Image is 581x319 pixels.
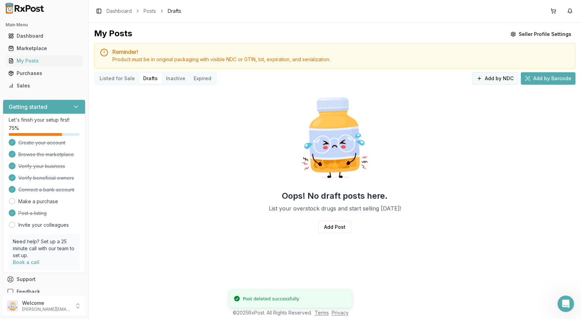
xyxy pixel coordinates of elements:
[13,259,39,265] a: Book a call
[18,198,58,205] a: Make a purchase
[6,30,83,42] a: Dashboard
[557,295,574,312] iframe: Intercom live chat
[3,43,85,54] button: Marketplace
[8,45,80,52] div: Marketplace
[168,8,181,15] span: Drafts
[3,273,85,285] button: Support
[8,32,80,39] div: Dashboard
[9,103,47,111] h3: Getting started
[112,56,570,63] div: Product must be in original packaging with visible NDC or GTIN, lot, expiration, and serialization.
[107,8,132,15] a: Dashboard
[7,300,18,311] img: User avatar
[95,73,139,84] button: Listed for Sale
[472,72,518,85] button: Add by NDC
[9,125,19,132] span: 75 %
[22,307,70,312] p: [PERSON_NAME][EMAIL_ADDRESS][PERSON_NAME][DOMAIN_NAME]
[17,288,40,295] span: Feedback
[3,68,85,79] button: Purchases
[6,79,83,92] a: Sales
[243,295,299,302] div: Post deleted successfully
[18,151,74,158] span: Browse the marketplace
[94,28,132,40] div: My Posts
[506,28,575,40] button: Seller Profile Settings
[521,72,575,85] button: Add by Barcode
[13,238,75,259] p: Need help? Set up a 25 minute call with our team to set up.
[318,221,351,233] a: Add Post
[8,82,80,89] div: Sales
[18,163,65,170] span: Verify your business
[282,190,388,201] h2: Oops! No draft posts here.
[22,300,70,307] p: Welcome
[144,8,156,15] a: Posts
[18,210,47,217] span: Post a listing
[8,70,80,77] div: Purchases
[112,49,570,55] h5: Reminder!
[290,94,379,182] img: Sad Pill Bottle
[3,285,85,298] button: Feedback
[3,80,85,91] button: Sales
[8,57,80,64] div: My Posts
[18,175,74,181] span: Verify beneficial owners
[6,22,83,28] h2: Main Menu
[3,55,85,66] button: My Posts
[269,204,401,213] p: List your overstock drugs and start selling [DATE]!
[162,73,190,84] button: Inactive
[3,3,47,14] img: RxPost Logo
[107,8,181,15] nav: breadcrumb
[6,67,83,79] a: Purchases
[6,55,83,67] a: My Posts
[315,310,329,316] a: Terms
[18,222,69,228] a: Invite your colleagues
[190,73,215,84] button: Expired
[3,30,85,41] button: Dashboard
[6,42,83,55] a: Marketplace
[332,310,349,316] a: Privacy
[139,73,162,84] button: Drafts
[18,186,74,193] span: Connect a bank account
[9,116,80,123] p: Let's finish your setup first!
[18,139,65,146] span: Create your account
